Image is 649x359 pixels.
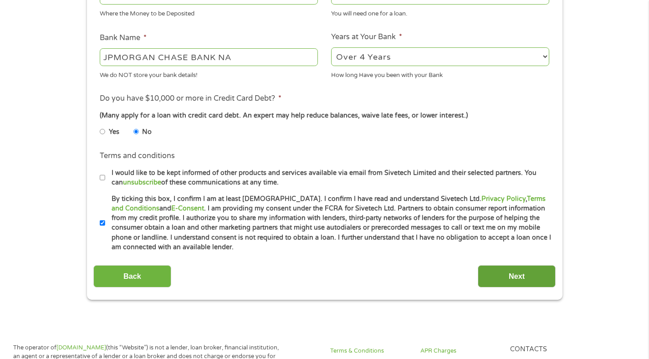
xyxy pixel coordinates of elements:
[171,205,204,212] a: E-Consent
[123,179,161,186] a: unsubscribe
[100,67,318,80] div: We do NOT store your bank details!
[100,6,318,19] div: Where the Money to be Deposited
[93,265,171,287] input: Back
[105,194,552,252] label: By ticking this box, I confirm I am at least [DEMOGRAPHIC_DATA]. I confirm I have read and unders...
[100,33,147,43] label: Bank Name
[331,6,549,19] div: You will need one for a loan.
[105,168,552,188] label: I would like to be kept informed of other products and services available via email from Sivetech...
[478,265,556,287] input: Next
[330,347,409,355] a: Terms & Conditions
[100,151,175,161] label: Terms and conditions
[142,127,152,137] label: No
[420,347,500,355] a: APR Charges
[331,67,549,80] div: How long Have you been with your Bank
[481,195,526,203] a: Privacy Policy
[100,111,549,121] div: (Many apply for a loan with credit card debt. An expert may help reduce balances, waive late fees...
[109,127,119,137] label: Yes
[100,94,281,103] label: Do you have $10,000 or more in Credit Card Debt?
[331,32,402,42] label: Years at Your Bank
[112,195,546,212] a: Terms and Conditions
[56,344,106,351] a: [DOMAIN_NAME]
[510,345,589,354] h4: Contacts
